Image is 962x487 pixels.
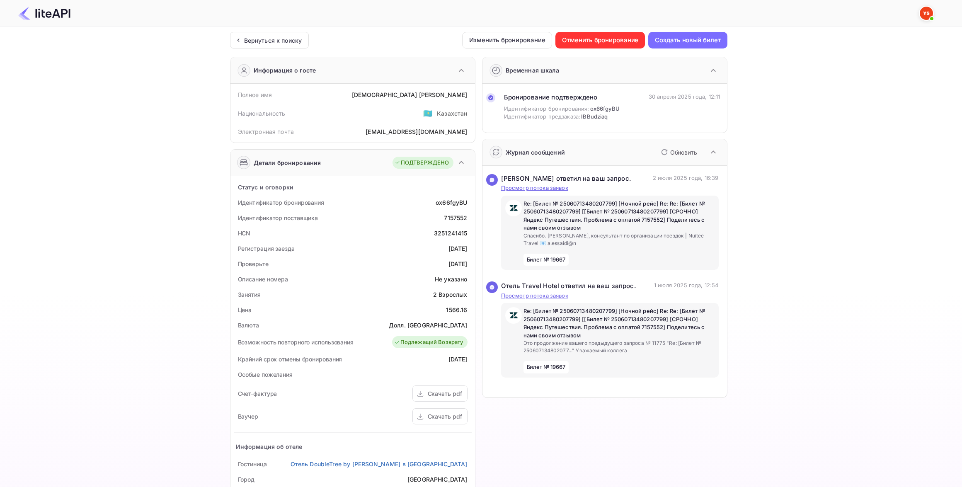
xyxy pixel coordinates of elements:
[238,244,295,253] div: Регистрация заезда
[505,200,522,216] img: AwvSTEc2VUhQAAAAAElFTkSuQmCC
[653,174,718,184] p: 2 июля 2025 года, 16:39
[428,412,462,421] div: Скачать pdf
[238,355,342,363] div: Крайний срок отмены бронирования
[448,244,468,253] div: [DATE]
[501,174,631,184] div: [PERSON_NAME] ответил на ваш запрос.
[448,355,468,363] div: [DATE]
[462,32,552,48] button: Изменить бронирование
[523,200,715,232] p: Re: [Билет № 25060713480207799] [Ночной рейс] Re: Re: [Билет № 25060713480207799] [[Билет № 25060...
[523,307,715,339] p: Re: [Билет № 25060713480207799] [Ночной рейс] Re: Re: [Билет № 25060713480207799] [[Билет № 25060...
[238,338,354,346] div: Возможность повторного использования
[506,66,559,75] div: Временная шкала
[434,229,468,237] div: 3251241415
[436,198,467,207] div: ox66fgyBU
[446,305,467,314] div: 1566.16
[428,389,462,398] div: Скачать pdf
[506,148,565,157] div: Журнал сообщений
[238,90,272,99] div: Полное имя
[394,338,463,346] div: Подлежащий Возврату
[501,292,719,300] p: Просмотр потока заявок
[423,106,433,121] span: США
[238,290,261,299] div: Занятия
[444,213,467,222] div: 7157552
[238,321,259,330] div: Валюта
[238,275,288,283] div: Описание номера
[238,183,294,191] div: Статус и оговорки
[238,370,293,379] div: Особые пожелания
[254,158,321,167] div: Детали бронирования
[238,412,258,421] div: Ваучер
[366,127,467,136] div: [EMAIL_ADDRESS][DOMAIN_NAME]
[523,361,569,373] span: Билет № 19667
[670,148,697,157] p: Обновить
[523,254,569,266] span: Билет № 19667
[523,339,715,354] p: Это продолжение вашего предыдущего запроса № 11775 "Re: [Билет № 250607134802077..." Уважаемый ко...
[504,93,620,102] div: Бронирование подтверждено
[238,389,277,398] div: Счет-фактура
[648,32,727,48] button: Создать новый билет
[649,93,720,101] div: 30 апреля 2025 года, 12:11
[238,127,294,136] div: Электронная почта
[238,213,318,222] div: Идентификатор поставщика
[238,460,267,468] div: Гостиница
[254,66,316,75] div: Информация о госте
[407,475,468,484] div: [GEOGRAPHIC_DATA]
[501,184,719,192] p: Просмотр потока заявок
[238,229,251,237] div: HCN
[352,90,468,99] div: [DEMOGRAPHIC_DATA] [PERSON_NAME]
[238,475,255,484] div: Город
[238,109,286,118] div: Национальность
[435,275,468,283] div: Не указано
[654,281,718,291] p: 1 июля 2025 года, 12:54
[18,7,70,20] img: Логотип LiteAPI
[389,321,467,330] div: Долл. [GEOGRAPHIC_DATA]
[555,32,645,48] button: Отменить бронирование
[523,232,715,247] p: Спасибо. [PERSON_NAME], консультант по организации поездок | Nuitee Travel 📧 a.essaidi@n
[238,198,324,207] div: Идентификатор бронирования
[504,113,581,121] span: Идентификатор предзаказа:
[236,442,303,451] div: Информация об отеле
[581,113,608,121] span: IBBudziaq
[395,159,449,167] div: ПОДТВЕРЖДЕНО
[504,105,589,113] span: Идентификатор бронирования:
[920,7,933,20] img: Служба Поддержки Яндекса
[291,460,468,468] a: Отель DoubleTree by [PERSON_NAME] в [GEOGRAPHIC_DATA]
[433,290,468,299] div: 2 Взрослых
[437,109,467,118] div: Казахстан
[448,259,468,268] div: [DATE]
[501,281,636,291] div: Отель Travel Hotel ответил на ваш запрос.
[238,305,252,314] div: Цена
[656,145,700,159] button: Обновить
[590,105,620,113] span: ox66fgyBU
[238,259,269,268] div: Проверьте
[244,36,302,45] div: Вернуться к поиску
[505,307,522,324] img: AwvSTEc2VUhQAAAAAElFTkSuQmCC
